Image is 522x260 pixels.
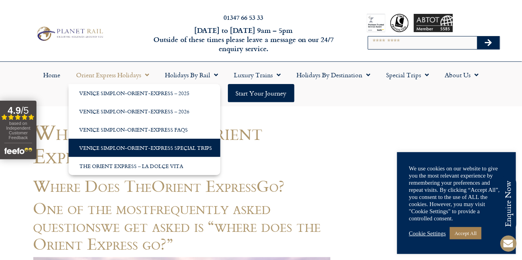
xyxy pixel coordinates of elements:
[379,66,437,84] a: Special Trips
[69,120,220,139] a: Venice Simplon-Orient-Express FAQs
[36,66,69,84] a: Home
[69,84,220,175] ul: Orient Express Holidays
[34,25,105,42] img: Planet Rail Train Holidays Logo
[69,84,220,102] a: Venice Simplon-Orient-Express – 2025
[4,66,518,102] nav: Menu
[409,165,504,222] div: We use cookies on our website to give you the most relevant experience by remembering your prefer...
[226,66,289,84] a: Luxury Trains
[69,102,220,120] a: Venice Simplon-Orient-Express – 2026
[289,66,379,84] a: Holidays by Destination
[450,227,482,239] a: Accept All
[477,36,500,49] button: Search
[157,66,226,84] a: Holidays by Rail
[409,230,446,237] a: Cookie Settings
[228,84,294,102] a: Start your Journey
[69,139,220,157] a: Venice Simplon-Orient-Express Special Trips
[141,26,346,54] h6: [DATE] to [DATE] 9am – 5pm Outside of these times please leave a message on our 24/7 enquiry serv...
[69,66,157,84] a: Orient Express Holidays
[224,13,264,22] a: 01347 66 53 33
[437,66,487,84] a: About Us
[69,157,220,175] a: The Orient Express – La Dolce Vita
